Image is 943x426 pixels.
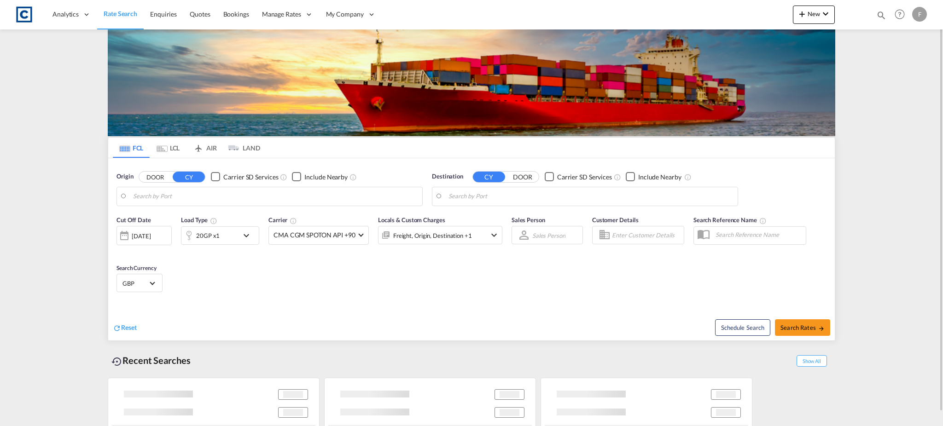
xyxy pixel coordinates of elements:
div: Include Nearby [304,173,348,182]
button: CY [173,172,205,182]
div: 20GP x1icon-chevron-down [181,226,259,245]
span: New [797,10,831,17]
span: Search Currency [116,265,157,271]
button: CY [473,172,505,182]
md-select: Sales Person [531,229,566,242]
md-icon: icon-chevron-down [820,8,831,19]
button: Note: By default Schedule search will only considerorigin ports, destination ports and cut off da... [715,319,770,336]
img: 1fdb9190129311efbfaf67cbb4249bed.jpeg [14,4,35,25]
input: Search Reference Name [711,228,806,242]
md-icon: icon-plus 400-fg [797,8,808,19]
span: Manage Rates [262,10,301,19]
button: icon-plus 400-fgNewicon-chevron-down [793,6,835,24]
span: Destination [432,172,463,181]
div: icon-refreshReset [113,323,137,333]
span: Enquiries [150,10,177,18]
md-icon: Your search will be saved by the below given name [759,217,767,225]
div: Recent Searches [108,350,194,371]
span: Search Reference Name [693,216,767,224]
md-pagination-wrapper: Use the left and right arrow keys to navigate between tabs [113,138,260,158]
md-icon: icon-chevron-down [489,230,500,241]
md-icon: icon-arrow-right [818,325,825,332]
input: Enter Customer Details [612,228,681,242]
input: Search by Port [448,190,733,203]
span: Show All [797,355,827,367]
div: 20GP x1 [196,229,220,242]
span: Analytics [52,10,79,19]
span: Carrier [268,216,297,224]
button: Search Ratesicon-arrow-right [775,319,830,336]
md-icon: Unchecked: Ignores neighbouring ports when fetching rates.Checked : Includes neighbouring ports w... [684,173,692,181]
div: Freight Origin Destination Factory Stuffingicon-chevron-down [378,226,502,244]
md-icon: Unchecked: Search for CY (Container Yard) services for all selected carriers.Checked : Search for... [614,173,621,181]
md-icon: The selected Trucker/Carrierwill be displayed in the rate results If the rates are from another f... [290,217,297,225]
md-checkbox: Checkbox No Ink [292,172,348,182]
img: LCL+%26+FCL+BACKGROUND.png [108,29,835,136]
md-icon: icon-magnify [876,10,886,20]
md-icon: icon-information-outline [210,217,217,225]
div: [DATE] [116,226,172,245]
span: Customer Details [592,216,639,224]
md-tab-item: FCL [113,138,150,158]
md-select: Select Currency: £ GBPUnited Kingdom Pound [122,276,157,290]
div: F [912,7,927,22]
span: My Company [326,10,364,19]
md-checkbox: Checkbox No Ink [626,172,681,182]
md-datepicker: Select [116,244,123,257]
md-icon: icon-airplane [193,143,204,150]
span: Quotes [190,10,210,18]
md-icon: Unchecked: Ignores neighbouring ports when fetching rates.Checked : Includes neighbouring ports w... [349,173,357,181]
span: Cut Off Date [116,216,151,224]
button: DOOR [139,172,171,182]
md-icon: icon-chevron-down [241,230,256,241]
span: Reset [121,323,137,331]
div: Help [892,6,912,23]
span: Search Rates [780,324,825,331]
div: Include Nearby [638,173,681,182]
span: Sales Person [512,216,545,224]
div: Carrier SD Services [223,173,278,182]
div: Carrier SD Services [557,173,612,182]
span: Bookings [223,10,249,18]
input: Search by Port [133,190,418,203]
md-icon: icon-backup-restore [111,356,122,367]
md-tab-item: AIR [186,138,223,158]
md-checkbox: Checkbox No Ink [545,172,612,182]
button: DOOR [506,172,539,182]
span: Origin [116,172,133,181]
div: icon-magnify [876,10,886,24]
span: Load Type [181,216,217,224]
md-tab-item: LAND [223,138,260,158]
span: CMA CGM SPOTON API +90 [274,230,355,240]
span: Locals & Custom Charges [378,216,445,224]
span: Help [892,6,908,22]
md-icon: Unchecked: Search for CY (Container Yard) services for all selected carriers.Checked : Search for... [280,173,287,181]
div: [DATE] [132,232,151,240]
md-icon: icon-refresh [113,324,121,332]
span: GBP [122,279,148,288]
md-tab-item: LCL [150,138,186,158]
div: Freight Origin Destination Factory Stuffing [393,229,472,242]
span: Rate Search [104,10,137,17]
div: Origin DOOR CY Checkbox No InkUnchecked: Search for CY (Container Yard) services for all selected... [108,158,835,340]
md-checkbox: Checkbox No Ink [211,172,278,182]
